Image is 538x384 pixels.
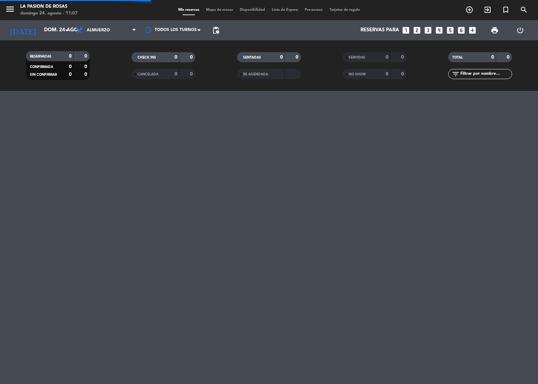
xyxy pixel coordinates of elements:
i: looks_one [401,26,410,35]
i: turned_in_not [502,6,510,14]
strong: 0 [190,55,194,60]
strong: 0 [175,72,177,76]
span: Disponibilidad [236,8,268,12]
span: RE AGENDADA [243,73,268,76]
span: TOTAL [452,56,463,59]
i: [DATE] [5,23,41,38]
strong: 0 [84,64,88,69]
strong: 0 [296,55,300,60]
span: Reservas para [360,27,399,33]
span: RESERVADAS [30,55,51,58]
span: CHECK INS [138,56,156,59]
i: exit_to_app [484,6,492,14]
div: domingo 24. agosto - 11:07 [20,10,78,17]
span: CONFIRMADA [30,65,53,69]
span: Mis reservas [175,8,203,12]
i: looks_two [413,26,421,35]
span: CANCELADA [138,73,158,76]
i: search [520,6,528,14]
span: SERVIDAS [349,56,365,59]
strong: 0 [175,55,177,60]
i: filter_list [452,70,460,78]
i: arrow_drop_down [63,26,71,34]
strong: 0 [507,55,511,60]
strong: 0 [84,54,88,59]
i: add_circle_outline [465,6,473,14]
span: print [491,26,499,34]
i: power_settings_new [516,26,524,34]
span: SIN CONFIRMAR [30,73,57,76]
strong: 0 [190,72,194,76]
i: add_box [468,26,477,35]
input: Filtrar por nombre... [460,70,512,78]
strong: 0 [401,55,405,60]
i: looks_5 [446,26,455,35]
i: menu [5,4,15,14]
strong: 0 [386,55,388,60]
strong: 0 [491,55,494,60]
i: looks_4 [435,26,444,35]
strong: 0 [401,72,405,76]
span: Pre-acceso [301,8,326,12]
span: Mapa de mesas [203,8,236,12]
strong: 0 [84,72,88,77]
span: SENTADAS [243,56,261,59]
strong: 0 [69,54,72,59]
span: pending_actions [212,26,220,34]
span: Tarjetas de regalo [326,8,363,12]
span: Almuerzo [87,28,110,33]
span: NO SHOW [349,73,366,76]
strong: 0 [386,72,388,76]
span: Lista de Espera [268,8,301,12]
div: LOG OUT [507,20,533,40]
strong: 0 [280,55,283,60]
strong: 0 [69,72,72,77]
strong: 0 [69,64,72,69]
button: menu [5,4,15,16]
i: looks_6 [457,26,466,35]
i: looks_3 [424,26,432,35]
div: La Pasion de Rosas [20,3,78,10]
